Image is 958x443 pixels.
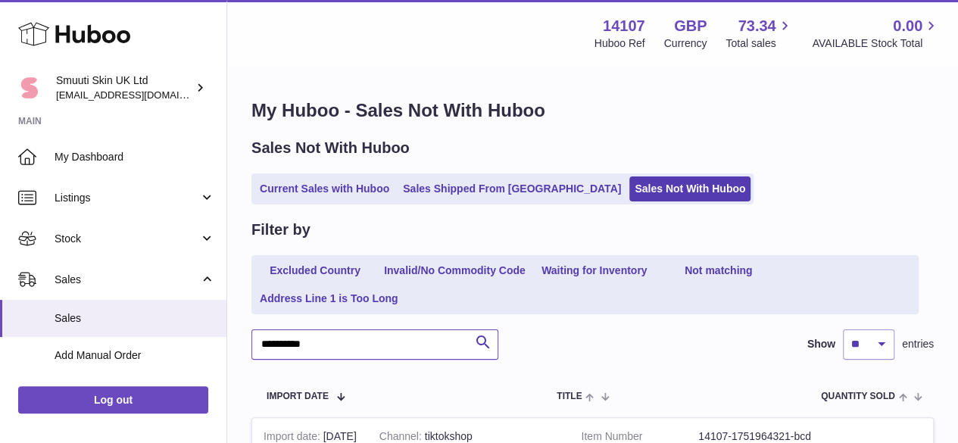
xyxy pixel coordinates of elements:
[603,16,645,36] strong: 14107
[893,16,922,36] span: 0.00
[251,138,410,158] h2: Sales Not With Huboo
[55,311,215,326] span: Sales
[55,191,199,205] span: Listings
[398,176,626,201] a: Sales Shipped From [GEOGRAPHIC_DATA]
[55,273,199,287] span: Sales
[55,232,199,246] span: Stock
[251,98,934,123] h1: My Huboo - Sales Not With Huboo
[254,176,395,201] a: Current Sales with Huboo
[821,392,895,401] span: Quantity Sold
[18,386,208,413] a: Log out
[726,36,793,51] span: Total sales
[902,337,934,351] span: entries
[658,258,779,283] a: Not matching
[267,392,329,401] span: Import date
[557,392,582,401] span: Title
[674,16,707,36] strong: GBP
[738,16,775,36] span: 73.34
[379,258,531,283] a: Invalid/No Commodity Code
[18,76,41,99] img: internalAdmin-14107@internal.huboo.com
[629,176,750,201] a: Sales Not With Huboo
[55,348,215,363] span: Add Manual Order
[812,16,940,51] a: 0.00 AVAILABLE Stock Total
[594,36,645,51] div: Huboo Ref
[56,73,192,102] div: Smuuti Skin UK Ltd
[534,258,655,283] a: Waiting for Inventory
[726,16,793,51] a: 73.34 Total sales
[812,36,940,51] span: AVAILABLE Stock Total
[254,286,404,311] a: Address Line 1 is Too Long
[254,258,376,283] a: Excluded Country
[807,337,835,351] label: Show
[55,150,215,164] span: My Dashboard
[56,89,223,101] span: [EMAIL_ADDRESS][DOMAIN_NAME]
[664,36,707,51] div: Currency
[251,220,310,240] h2: Filter by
